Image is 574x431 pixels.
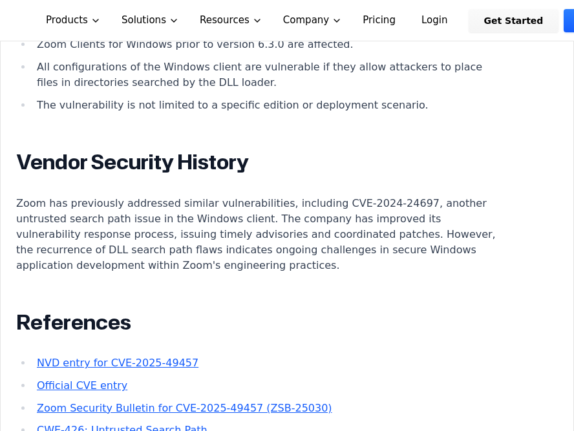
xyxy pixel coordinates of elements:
[406,9,463,32] a: Login
[37,379,127,392] a: Official CVE entry
[16,310,497,335] h2: References
[32,98,498,113] li: The vulnerability is not limited to a specific edition or deployment scenario.
[32,59,498,90] li: All configurations of the Windows client are vulnerable if they allow attackers to place files in...
[37,402,332,414] a: Zoom Security Bulletin for CVE-2025-49457 (ZSB-25030)
[469,9,559,32] a: Get Started
[16,149,497,175] h2: Vendor Security History
[32,37,498,52] li: Zoom Clients for Windows prior to version 6.3.0 are affected.
[16,196,497,273] p: Zoom has previously addressed similar vulnerabilities, including CVE-2024-24697, another untruste...
[37,357,198,369] a: NVD entry for CVE-2025-49457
